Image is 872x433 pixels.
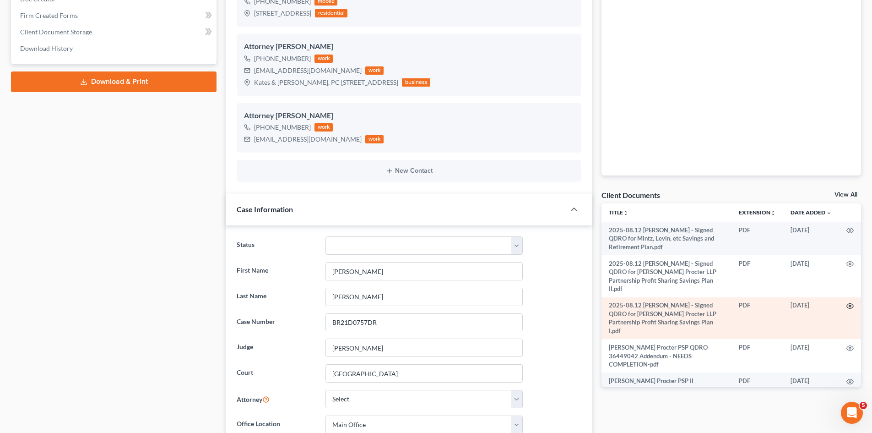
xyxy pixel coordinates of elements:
div: Kates & [PERSON_NAME], PC [STREET_ADDRESS] [254,78,398,87]
a: Download & Print [11,71,217,92]
span: Firm Created Forms [20,11,78,19]
td: 2025-08.12 [PERSON_NAME] - Signed QDRO for [PERSON_NAME] Procter LLP Partnership Profit Sharing S... [601,297,731,340]
td: [PERSON_NAME] Procter PSP QDRO 36449042 Addendum - NEEDS COMPLETION-pdf [601,339,731,373]
td: 2025-08.12 [PERSON_NAME] - Signed QDRO for [PERSON_NAME] Procter LLP Partnership Profit Sharing S... [601,255,731,297]
div: Attorney [PERSON_NAME] [244,41,574,52]
input: Enter case number... [326,314,522,331]
td: [DATE] [783,255,839,297]
td: PDF [731,222,783,255]
i: expand_more [826,210,832,216]
div: [PHONE_NUMBER] [254,54,311,63]
span: Case Information [237,205,293,214]
div: [EMAIL_ADDRESS][DOMAIN_NAME] [254,135,362,144]
span: Download History [20,44,73,52]
div: Client Documents [601,190,660,200]
a: Date Added expand_more [791,209,832,216]
label: Status [232,236,320,255]
span: Client Document Storage [20,28,92,36]
a: Download History [13,40,217,57]
td: PDF [731,373,783,406]
td: 2025-08.12 [PERSON_NAME] - Signed QDRO for Mintz, Levin, etc Savings and Retirement Plan.pdf [601,222,731,255]
div: [EMAIL_ADDRESS][DOMAIN_NAME] [254,66,362,75]
td: [DATE] [783,222,839,255]
td: PDF [731,339,783,373]
input: -- [326,339,522,356]
a: Client Document Storage [13,24,217,40]
div: Attorney [PERSON_NAME] [244,110,574,121]
div: work [365,135,384,143]
td: [DATE] [783,339,839,373]
td: PDF [731,255,783,297]
input: Enter First Name... [326,263,522,280]
div: [PHONE_NUMBER] [254,123,311,132]
td: [DATE] [783,297,839,340]
i: unfold_more [770,210,776,216]
iframe: Intercom live chat [841,402,863,424]
label: Case Number [232,313,320,332]
input: Enter Last Name... [326,288,522,306]
label: Court [232,364,320,383]
label: First Name [232,262,320,280]
a: Titleunfold_more [609,209,628,216]
div: work [365,66,384,75]
input: -- [326,365,522,382]
div: residential [315,9,347,17]
a: Extensionunfold_more [739,209,776,216]
label: Judge [232,339,320,357]
label: Attorney [232,390,320,408]
button: New Contact [244,167,574,175]
td: [PERSON_NAME] Procter PSP II 548351837 QDRO Addendum - NEEDS COMPLETION-pdf [601,373,731,406]
div: work [314,55,333,63]
div: business [402,78,430,87]
div: work [314,123,333,132]
a: View All [834,192,857,198]
td: [DATE] [783,373,839,406]
a: Firm Created Forms [13,7,217,24]
div: [STREET_ADDRESS] [254,9,311,18]
span: 5 [860,402,867,409]
label: Last Name [232,288,320,306]
i: unfold_more [623,210,628,216]
td: PDF [731,297,783,340]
